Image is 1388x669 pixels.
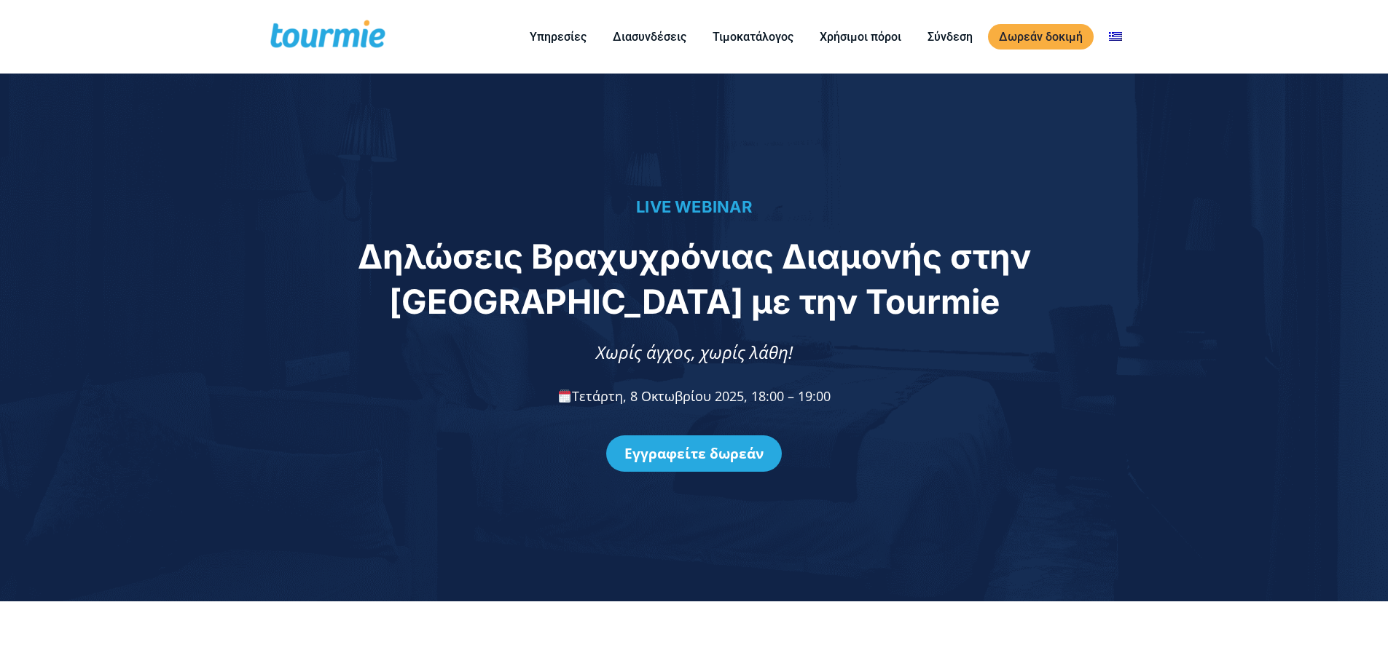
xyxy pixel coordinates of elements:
[636,197,752,216] span: LIVE WEBINAR
[917,28,984,46] a: Σύνδεση
[702,28,804,46] a: Τιμοκατάλογος
[988,24,1094,50] a: Δωρεάν δοκιμή
[606,435,782,472] a: Εγγραφείτε δωρεάν
[557,387,831,405] span: Τετάρτη, 8 Οκτωβρίου 2025, 18:00 – 19:00
[809,28,912,46] a: Χρήσιμοι πόροι
[519,28,597,46] a: Υπηρεσίες
[602,28,697,46] a: Διασυνδέσεις
[596,340,793,364] span: Χωρίς άγχος, χωρίς λάθη!
[358,236,1031,322] span: Δηλώσεις Βραχυχρόνιας Διαμονής στην [GEOGRAPHIC_DATA] με την Tourmie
